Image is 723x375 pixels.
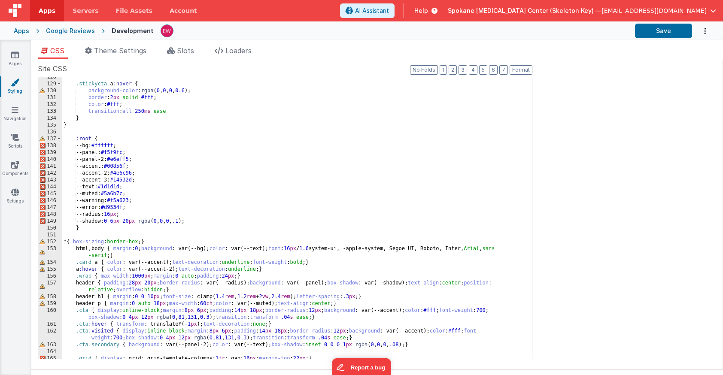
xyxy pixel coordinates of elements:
div: 160 [38,307,62,321]
div: 144 [38,184,62,191]
div: 150 [38,225,62,232]
img: daf6185105a2932719d0487c37da19b1 [161,25,173,37]
div: 163 [38,342,62,348]
div: 164 [38,348,62,355]
div: 140 [38,156,62,163]
button: Options [692,22,709,40]
div: Development [112,27,154,35]
div: 137 [38,136,62,142]
button: 4 [469,65,477,75]
div: 132 [38,101,62,108]
div: 136 [38,129,62,136]
div: 165 [38,355,62,362]
div: Apps [14,27,29,35]
div: 135 [38,122,62,129]
div: Google Reviews [46,27,95,35]
div: 139 [38,149,62,156]
button: AI Assistant [340,3,395,18]
span: AI Assistant [355,6,389,15]
button: 3 [459,65,467,75]
button: Spokane [MEDICAL_DATA] Center (Skeleton Key) — [EMAIL_ADDRESS][DOMAIN_NAME] [448,6,716,15]
span: File Assets [116,6,153,15]
div: 158 [38,293,62,300]
button: Format [510,65,532,75]
div: 131 [38,94,62,101]
button: Save [635,24,692,38]
div: 154 [38,259,62,266]
div: 161 [38,321,62,328]
span: Slots [177,46,194,55]
div: 138 [38,142,62,149]
div: 149 [38,218,62,225]
div: 146 [38,197,62,204]
span: Theme Settings [94,46,146,55]
div: 148 [38,211,62,218]
div: 134 [38,115,62,122]
div: 141 [38,163,62,170]
button: 6 [489,65,498,75]
span: Loaders [225,46,252,55]
span: Spokane [MEDICAL_DATA] Center (Skeleton Key) — [448,6,601,15]
div: 129 [38,81,62,88]
div: 143 [38,177,62,184]
span: Help [414,6,428,15]
div: 152 [38,239,62,245]
div: 133 [38,108,62,115]
div: 156 [38,273,62,280]
div: 155 [38,266,62,273]
div: 128 [38,74,62,81]
span: CSS [50,46,64,55]
div: 130 [38,88,62,94]
span: [EMAIL_ADDRESS][DOMAIN_NAME] [601,6,707,15]
div: 145 [38,191,62,197]
div: 162 [38,328,62,342]
button: 1 [440,65,447,75]
div: 159 [38,300,62,307]
button: 2 [449,65,457,75]
span: Site CSS [38,64,67,74]
div: 147 [38,204,62,211]
button: No Folds [410,65,438,75]
span: Servers [73,6,98,15]
div: 151 [38,232,62,239]
span: Apps [39,6,55,15]
div: 153 [38,245,62,259]
div: 142 [38,170,62,177]
button: 5 [479,65,487,75]
div: 157 [38,280,62,293]
button: 7 [499,65,508,75]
